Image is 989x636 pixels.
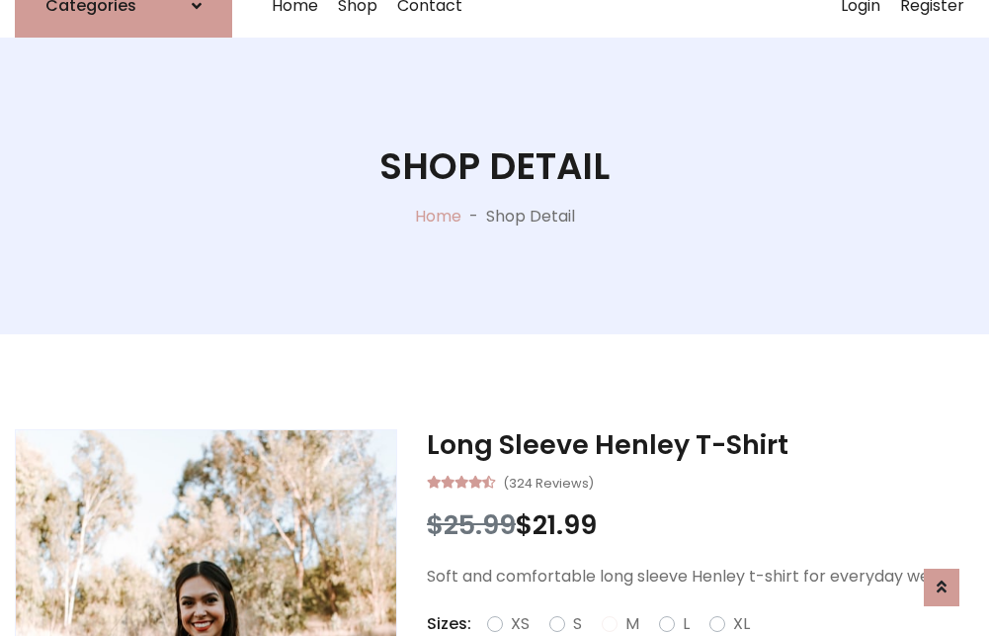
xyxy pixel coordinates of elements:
label: XL [733,612,750,636]
label: L [683,612,690,636]
a: Home [415,205,461,227]
label: M [625,612,639,636]
h3: $ [427,509,974,541]
h1: Shop Detail [379,144,610,188]
p: - [461,205,486,228]
label: S [573,612,582,636]
p: Sizes: [427,612,471,636]
p: Shop Detail [486,205,575,228]
p: Soft and comfortable long sleeve Henley t-shirt for everyday wear. [427,565,974,589]
span: $25.99 [427,506,516,543]
label: XS [511,612,530,636]
h3: Long Sleeve Henley T-Shirt [427,429,974,461]
small: (324 Reviews) [503,470,594,494]
span: 21.99 [533,506,597,543]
